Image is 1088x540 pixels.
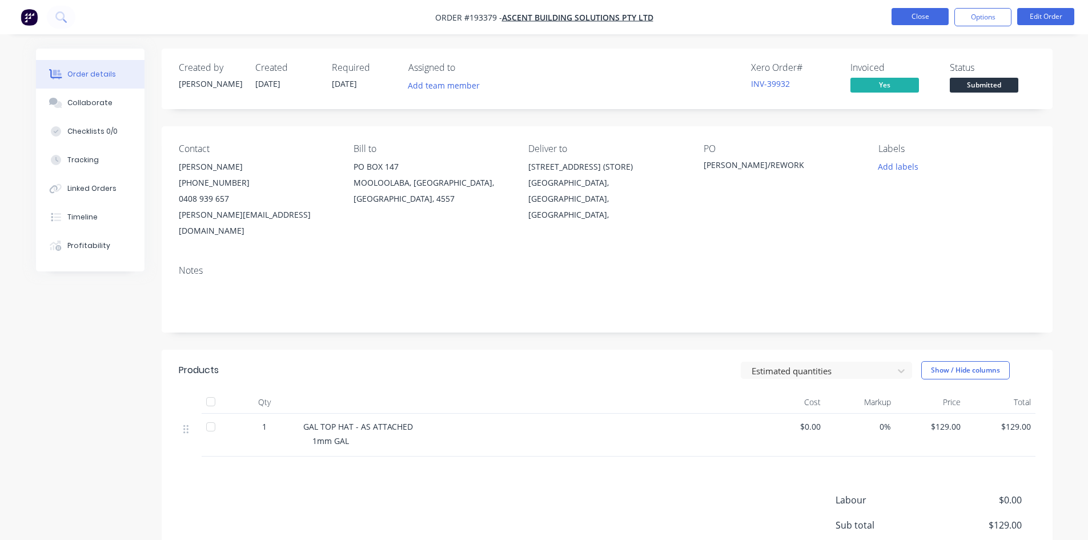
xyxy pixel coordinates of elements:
[402,78,485,93] button: Add team member
[179,175,335,191] div: [PHONE_NUMBER]
[312,435,349,446] span: 1mm GAL
[950,78,1018,92] span: Submitted
[67,155,99,165] div: Tracking
[528,159,685,223] div: [STREET_ADDRESS] (STORE)[GEOGRAPHIC_DATA], [GEOGRAPHIC_DATA], [GEOGRAPHIC_DATA],
[751,62,837,73] div: Xero Order #
[836,518,937,532] span: Sub total
[36,203,144,231] button: Timeline
[850,62,936,73] div: Invoiced
[704,159,846,175] div: [PERSON_NAME]/REWORK
[900,421,961,433] span: $129.00
[36,89,144,117] button: Collaborate
[965,391,1035,414] div: Total
[303,421,413,432] span: GAL TOP HAT - AS ATTACHED
[255,78,280,89] span: [DATE]
[179,363,219,377] div: Products
[36,174,144,203] button: Linked Orders
[704,143,860,154] div: PO
[760,421,821,433] span: $0.00
[502,12,653,23] a: ASCENT BUILDING SOLUTIONS PTY LTD
[36,117,144,146] button: Checklists 0/0
[872,159,925,174] button: Add labels
[36,146,144,174] button: Tracking
[36,231,144,260] button: Profitability
[528,175,685,223] div: [GEOGRAPHIC_DATA], [GEOGRAPHIC_DATA], [GEOGRAPHIC_DATA],
[408,62,523,73] div: Assigned to
[435,12,502,23] span: Order #193379 -
[354,175,510,207] div: MOOLOOLABA, [GEOGRAPHIC_DATA], [GEOGRAPHIC_DATA], 4557
[179,62,242,73] div: Created by
[179,159,335,239] div: [PERSON_NAME][PHONE_NUMBER]0408 939 657[PERSON_NAME][EMAIL_ADDRESS][DOMAIN_NAME]
[836,493,937,507] span: Labour
[408,78,486,93] button: Add team member
[67,69,116,79] div: Order details
[36,60,144,89] button: Order details
[332,78,357,89] span: [DATE]
[67,212,98,222] div: Timeline
[850,78,919,92] span: Yes
[262,421,267,433] span: 1
[937,518,1021,532] span: $129.00
[67,183,117,194] div: Linked Orders
[751,78,790,89] a: INV-39932
[825,391,896,414] div: Markup
[179,207,335,239] div: [PERSON_NAME][EMAIL_ADDRESS][DOMAIN_NAME]
[67,98,113,108] div: Collaborate
[354,159,510,175] div: PO BOX 147
[230,391,299,414] div: Qty
[937,493,1021,507] span: $0.00
[332,62,395,73] div: Required
[878,143,1035,154] div: Labels
[179,265,1035,276] div: Notes
[896,391,966,414] div: Price
[1017,8,1074,25] button: Edit Order
[892,8,949,25] button: Close
[528,159,685,175] div: [STREET_ADDRESS] (STORE)
[954,8,1011,26] button: Options
[354,143,510,154] div: Bill to
[921,361,1010,379] button: Show / Hide columns
[950,78,1018,95] button: Submitted
[67,241,110,251] div: Profitability
[179,78,242,90] div: [PERSON_NAME]
[21,9,38,26] img: Factory
[830,421,891,433] span: 0%
[179,191,335,207] div: 0408 939 657
[756,391,826,414] div: Cost
[528,143,685,154] div: Deliver to
[255,62,318,73] div: Created
[950,62,1035,73] div: Status
[179,159,335,175] div: [PERSON_NAME]
[179,143,335,154] div: Contact
[67,126,118,137] div: Checklists 0/0
[354,159,510,207] div: PO BOX 147MOOLOOLABA, [GEOGRAPHIC_DATA], [GEOGRAPHIC_DATA], 4557
[970,421,1031,433] span: $129.00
